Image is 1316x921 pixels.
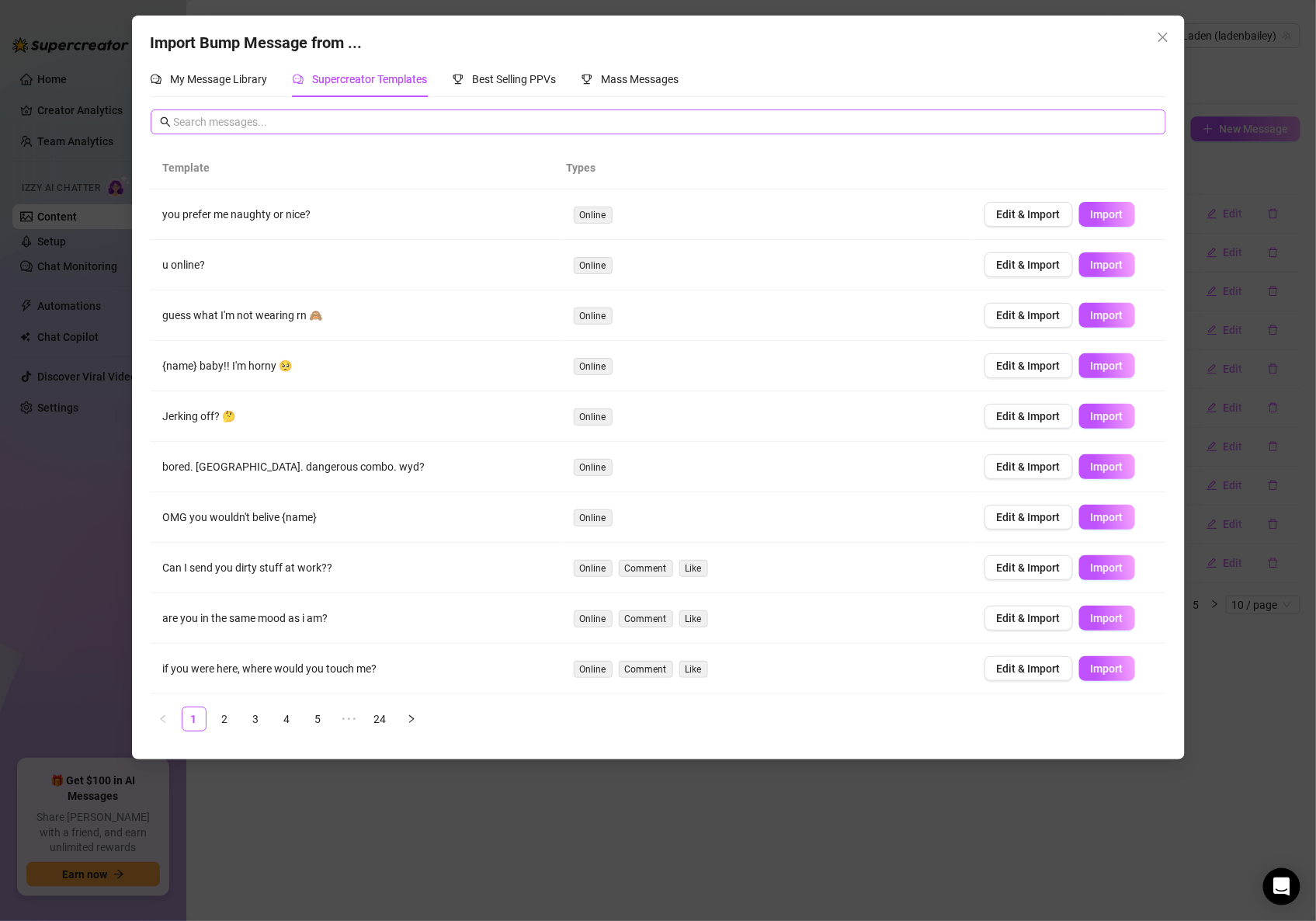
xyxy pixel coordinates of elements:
[313,73,428,85] span: Supercreator Templates
[151,707,175,732] button: left
[182,707,207,732] li: 1
[473,73,557,85] span: Best Selling PPVs
[1079,404,1135,429] button: Import
[245,707,268,731] a: 3
[1091,309,1123,321] span: Import
[984,454,1073,479] button: Edit & Import
[997,612,1061,624] span: Edit & Import
[453,74,464,85] span: trophy
[574,408,613,426] span: Online
[1091,561,1123,574] span: Import
[151,707,175,732] li: Previous Page
[1079,353,1135,378] button: Import
[1079,303,1135,328] button: Import
[984,353,1073,378] button: Edit & Import
[337,707,362,732] li: Next 5 Pages
[1079,656,1135,681] button: Import
[984,404,1073,429] button: Edit & Import
[151,240,561,290] td: u online?
[574,358,613,375] span: Online
[984,505,1073,530] button: Edit & Import
[984,606,1073,631] button: Edit & Import
[997,309,1061,321] span: Edit & Import
[574,207,613,224] span: Online
[151,442,561,492] td: bored. [GEOGRAPHIC_DATA]. dangerous combo. wyd?
[619,610,673,627] span: Comment
[1091,511,1123,523] span: Import
[984,555,1073,580] button: Edit & Import
[213,707,238,732] li: 2
[574,459,613,476] span: Online
[1151,25,1175,50] button: Close
[337,707,362,732] span: •••
[151,391,561,442] td: Jerking off? 🤔
[997,410,1061,422] span: Edit & Import
[574,661,613,678] span: Online
[151,644,561,694] td: if you were here, where would you touch me?
[174,113,1157,130] input: Search messages...
[997,460,1061,473] span: Edit & Import
[997,662,1061,675] span: Edit & Import
[679,560,708,577] span: Like
[214,707,237,731] a: 2
[293,74,304,85] span: comment
[1079,252,1135,277] button: Import
[407,714,416,724] span: right
[997,259,1061,271] span: Edit & Import
[619,560,673,577] span: Comment
[307,707,330,731] a: 5
[984,656,1073,681] button: Edit & Import
[1079,454,1135,479] button: Import
[1091,612,1123,624] span: Import
[1091,360,1123,372] span: Import
[984,303,1073,328] button: Edit & Import
[182,707,206,731] a: 1
[997,561,1061,574] span: Edit & Import
[399,707,424,732] li: Next Page
[1079,555,1135,580] button: Import
[276,707,299,731] a: 4
[368,707,393,732] li: 24
[997,511,1061,523] span: Edit & Import
[984,252,1073,277] button: Edit & Import
[582,74,592,85] span: trophy
[1091,208,1123,221] span: Import
[158,714,168,724] span: left
[244,707,269,732] li: 3
[574,257,613,274] span: Online
[399,707,424,732] button: right
[1091,662,1123,675] span: Import
[160,116,171,127] span: search
[574,610,613,627] span: Online
[1151,31,1175,43] span: Close
[275,707,300,732] li: 4
[574,560,613,577] span: Online
[151,147,554,189] th: Template
[997,360,1061,372] span: Edit & Import
[171,73,268,85] span: My Message Library
[1079,505,1135,530] button: Import
[679,610,708,627] span: Like
[151,492,561,543] td: OMG you wouldn't belive {name}
[997,208,1061,221] span: Edit & Import
[1263,868,1300,905] div: Open Intercom Messenger
[151,290,561,341] td: guess what I'm not wearing rn 🙈
[554,147,958,189] th: Types
[1091,259,1123,271] span: Import
[679,661,708,678] span: Like
[1091,410,1123,422] span: Import
[151,74,161,85] span: comment
[1079,202,1135,227] button: Import
[151,33,363,52] span: Import Bump Message from ...
[151,593,561,644] td: are you in the same mood as i am?
[151,189,561,240] td: you prefer me naughty or nice?
[1079,606,1135,631] button: Import
[151,543,561,593] td: Can I send you dirty stuff at work??
[602,73,679,85] span: Mass Messages
[574,509,613,527] span: Online
[1091,460,1123,473] span: Import
[574,308,613,325] span: Online
[306,707,331,732] li: 5
[369,707,392,731] a: 24
[151,341,561,391] td: {name} baby!! I'm horny 🥺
